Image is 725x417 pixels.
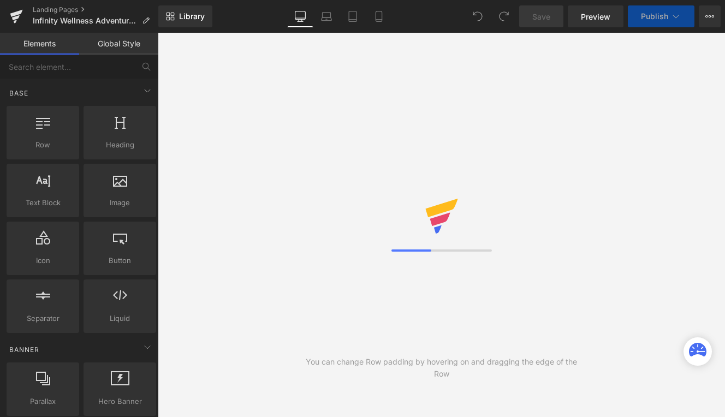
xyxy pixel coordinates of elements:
[313,5,340,27] a: Laptop
[10,197,76,208] span: Text Block
[10,313,76,324] span: Separator
[340,5,366,27] a: Tablet
[10,139,76,151] span: Row
[87,139,153,151] span: Heading
[628,5,694,27] button: Publish
[532,11,550,22] span: Save
[467,5,489,27] button: Undo
[10,396,76,407] span: Parallax
[87,396,153,407] span: Hero Banner
[179,11,205,21] span: Library
[581,11,610,22] span: Preview
[493,5,515,27] button: Redo
[87,255,153,266] span: Button
[10,255,76,266] span: Icon
[8,88,29,98] span: Base
[33,5,158,14] a: Landing Pages
[33,16,138,25] span: Infinity Wellness Adventures in Taos!
[158,5,212,27] a: New Library
[8,344,40,355] span: Banner
[300,356,584,380] div: You can change Row padding by hovering on and dragging the edge of the Row
[641,12,668,21] span: Publish
[87,313,153,324] span: Liquid
[287,5,313,27] a: Desktop
[87,197,153,208] span: Image
[568,5,623,27] a: Preview
[699,5,721,27] button: More
[79,33,158,55] a: Global Style
[366,5,392,27] a: Mobile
